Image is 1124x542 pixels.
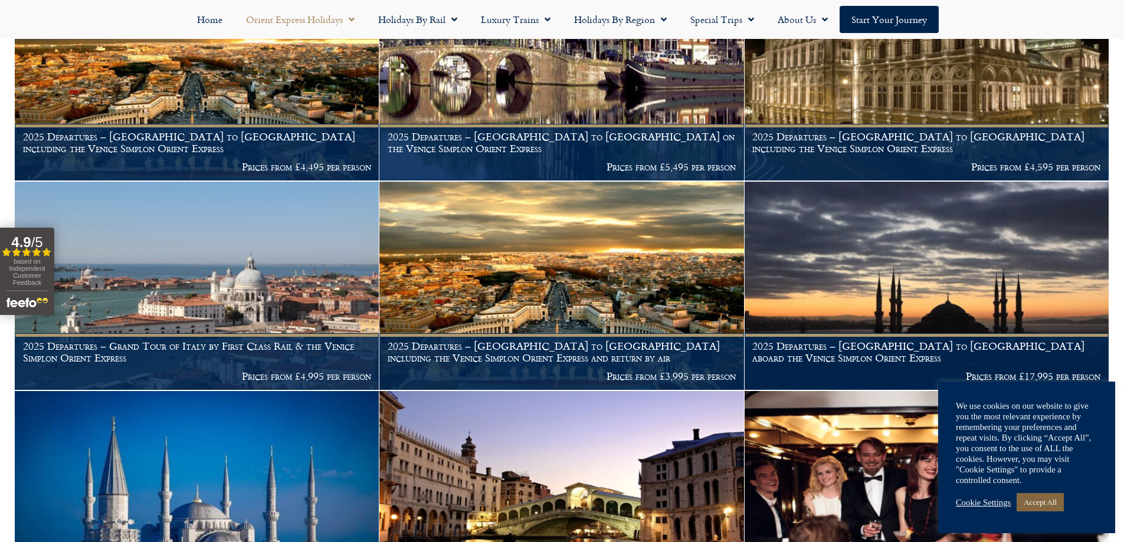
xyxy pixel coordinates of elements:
[23,131,371,154] h1: 2025 Departures – [GEOGRAPHIC_DATA] to [GEOGRAPHIC_DATA] including the Venice Simplon Orient Express
[679,6,766,33] a: Special Trips
[469,6,562,33] a: Luxury Trains
[766,6,840,33] a: About Us
[388,161,736,173] p: Prices from £5,495 per person
[745,182,1109,390] a: 2025 Departures – [GEOGRAPHIC_DATA] to [GEOGRAPHIC_DATA] aboard the Venice Simplon Orient Express...
[23,370,371,382] p: Prices from £4,995 per person
[956,497,1011,508] a: Cookie Settings
[366,6,469,33] a: Holidays by Rail
[379,182,744,390] a: 2025 Departures – [GEOGRAPHIC_DATA] to [GEOGRAPHIC_DATA] including the Venice Simplon Orient Expr...
[752,370,1100,382] p: Prices from £17,995 per person
[1017,493,1064,511] a: Accept All
[752,161,1100,173] p: Prices from £4,595 per person
[185,6,234,33] a: Home
[752,131,1100,154] h1: 2025 Departures – [GEOGRAPHIC_DATA] to [GEOGRAPHIC_DATA] including the Venice Simplon Orient Express
[23,340,371,363] h1: 2025 Departures – Grand Tour of Italy by First Class Rail & the Venice Simplon Orient Express
[388,370,736,382] p: Prices from £3,995 per person
[840,6,939,33] a: Start your Journey
[388,340,736,363] h1: 2025 Departures – [GEOGRAPHIC_DATA] to [GEOGRAPHIC_DATA] including the Venice Simplon Orient Expr...
[752,340,1100,363] h1: 2025 Departures – [GEOGRAPHIC_DATA] to [GEOGRAPHIC_DATA] aboard the Venice Simplon Orient Express
[23,161,371,173] p: Prices from £4,495 per person
[6,6,1118,33] nav: Menu
[562,6,679,33] a: Holidays by Region
[234,6,366,33] a: Orient Express Holidays
[15,182,379,390] a: 2025 Departures – Grand Tour of Italy by First Class Rail & the Venice Simplon Orient Express Pri...
[956,400,1097,485] div: We use cookies on our website to give you the most relevant experience by remembering your prefer...
[388,131,736,154] h1: 2025 Departures – [GEOGRAPHIC_DATA] to [GEOGRAPHIC_DATA] on the Venice Simplon Orient Express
